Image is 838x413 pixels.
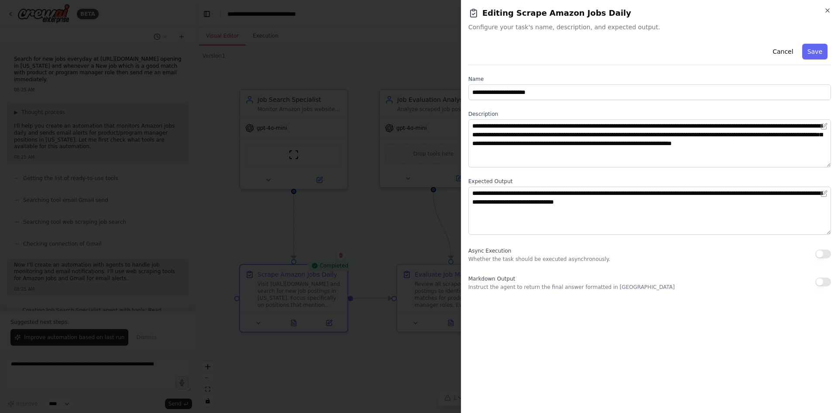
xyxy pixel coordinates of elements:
[468,276,515,282] span: Markdown Output
[468,248,511,254] span: Async Execution
[802,44,828,59] button: Save
[468,111,831,118] label: Description
[819,121,829,132] button: Open in editor
[819,188,829,199] button: Open in editor
[468,256,610,263] p: Whether the task should be executed asynchronously.
[468,7,831,19] h2: Editing Scrape Amazon Jobs Daily
[767,44,798,59] button: Cancel
[468,23,831,31] span: Configure your task's name, description, and expected output.
[468,178,831,185] label: Expected Output
[468,76,831,83] label: Name
[468,284,675,291] p: Instruct the agent to return the final answer formatted in [GEOGRAPHIC_DATA]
